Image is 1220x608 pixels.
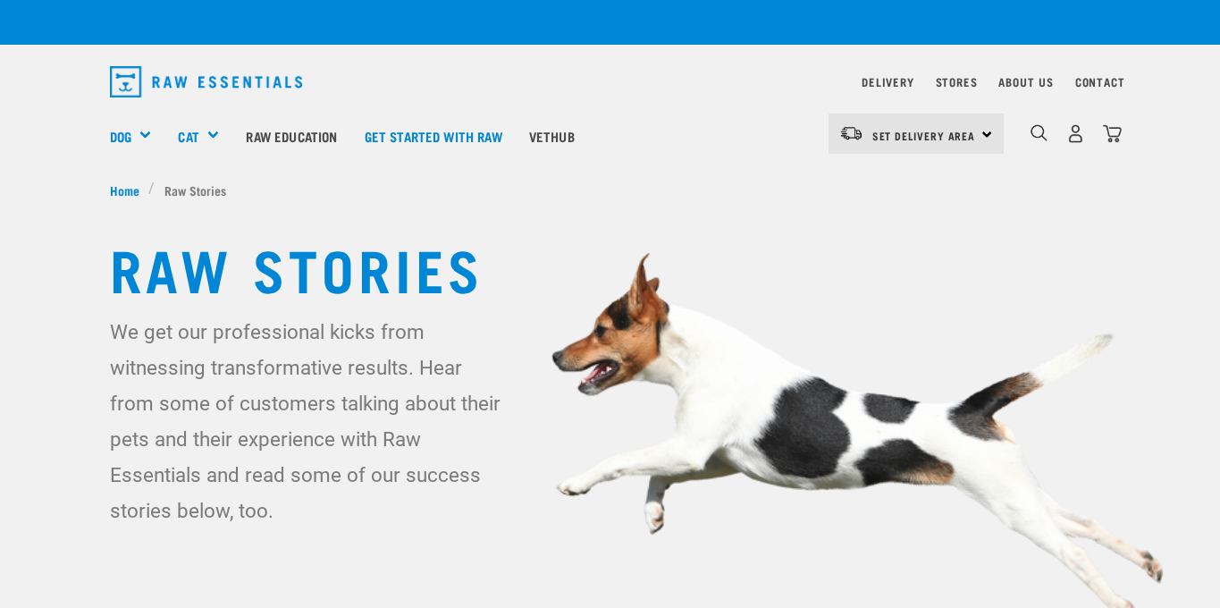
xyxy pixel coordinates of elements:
a: Delivery [862,79,913,85]
a: Home [110,181,149,199]
nav: dropdown navigation [96,59,1125,105]
nav: breadcrumbs [110,181,1111,199]
img: van-moving.png [839,125,863,141]
img: Raw Essentials Logo [110,66,303,97]
span: Set Delivery Area [872,132,976,139]
p: We get our professional kicks from witnessing transformative results. Hear from some of customers... [110,314,510,528]
a: Stores [936,79,978,85]
img: home-icon-1@2x.png [1031,124,1048,141]
span: Home [110,181,139,199]
h1: Raw Stories [110,235,1111,300]
a: Contact [1075,79,1125,85]
img: home-icon@2x.png [1103,124,1122,143]
a: Get started with Raw [351,100,516,172]
a: Raw Education [232,100,350,172]
a: Vethub [516,100,588,172]
a: Cat [178,126,198,147]
a: Dog [110,126,131,147]
a: About Us [998,79,1053,85]
img: user.png [1066,124,1085,143]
